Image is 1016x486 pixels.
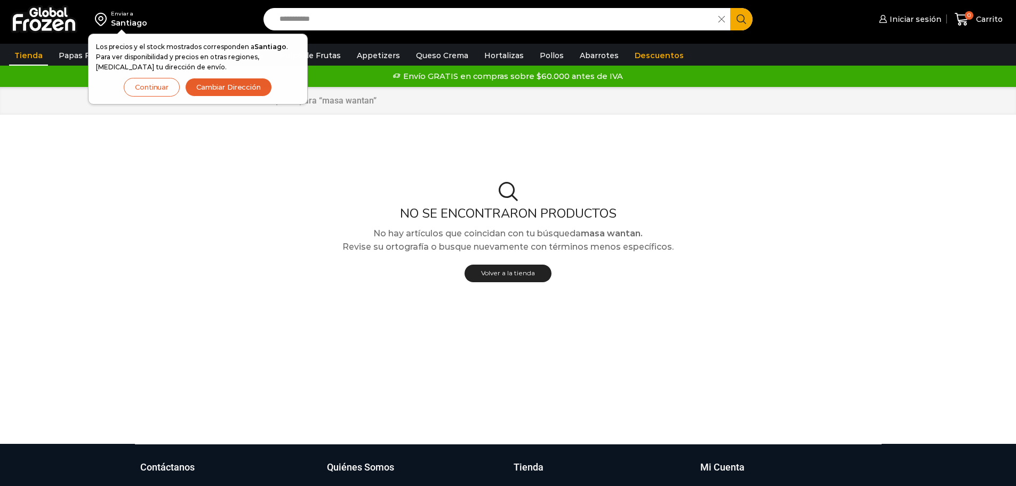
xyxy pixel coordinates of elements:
[254,43,286,51] strong: Santiago
[127,206,890,221] h2: No se encontraron productos
[730,8,753,30] button: Search button
[327,460,503,485] a: Quiénes Somos
[887,14,941,25] span: Iniciar sesión
[111,18,147,28] div: Santiago
[534,45,569,66] a: Pollos
[629,45,689,66] a: Descuentos
[351,45,405,66] a: Appetizers
[185,78,272,97] button: Cambiar Dirección
[96,42,300,73] p: Los precios y el stock mostrados corresponden a . Para ver disponibilidad y precios en otras regi...
[127,227,890,254] p: No hay artículos que coincidan con tu búsqueda Revise su ortografía o busque nuevamente con térmi...
[574,45,624,66] a: Abarrotes
[481,269,535,277] span: Volver a la tienda
[581,228,643,238] strong: masa wantan.
[140,460,316,485] a: Contáctanos
[95,10,111,28] img: address-field-icon.svg
[514,460,543,474] h3: Tienda
[700,460,745,474] h3: Mi Cuenta
[465,265,551,282] a: Volver a la tienda
[965,11,973,20] span: 0
[327,460,394,474] h3: Quiénes Somos
[9,45,48,66] a: Tienda
[514,460,690,485] a: Tienda
[411,45,474,66] a: Queso Crema
[700,460,876,485] a: Mi Cuenta
[479,45,529,66] a: Hortalizas
[876,9,941,30] a: Iniciar sesión
[952,7,1005,32] a: 0 Carrito
[973,14,1003,25] span: Carrito
[111,10,147,18] div: Enviar a
[124,78,180,97] button: Continuar
[53,45,113,66] a: Papas Fritas
[140,460,195,474] h3: Contáctanos
[274,45,346,66] a: Pulpa de Frutas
